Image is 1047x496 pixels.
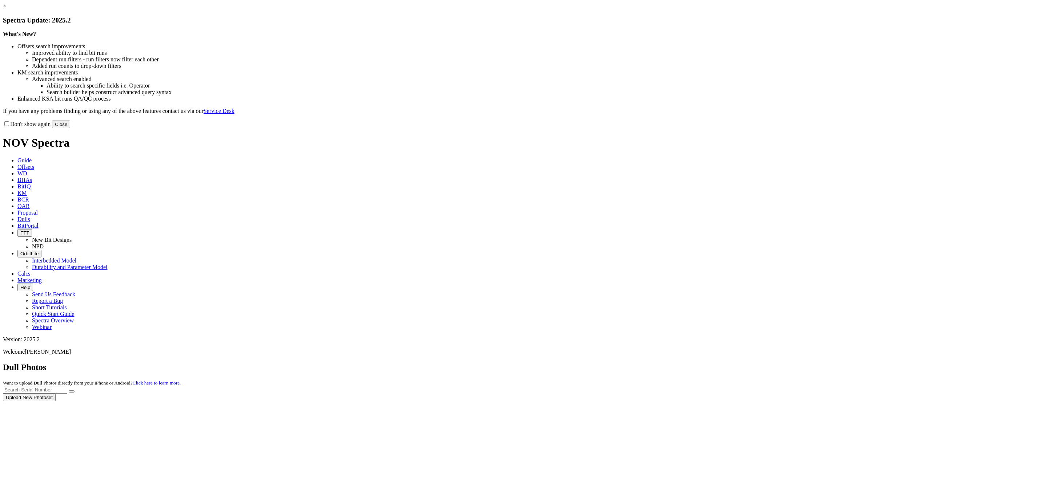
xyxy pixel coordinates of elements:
span: KM [17,190,27,196]
span: BCR [17,196,29,203]
li: Dependent run filters - run filters now filter each other [32,56,1044,63]
span: Calcs [17,271,31,277]
span: [PERSON_NAME] [25,349,71,355]
li: Enhanced KSA bit runs QA/QC process [17,95,1044,102]
li: KM search improvements [17,69,1044,76]
span: Proposal [17,210,38,216]
li: Ability to search specific fields i.e. Operator [47,82,1044,89]
li: Improved ability to find bit runs [32,50,1044,56]
span: BHAs [17,177,32,183]
h2: Dull Photos [3,362,1044,372]
span: OAR [17,203,30,209]
input: Don't show again [4,121,9,126]
a: Click here to learn more. [133,380,181,386]
span: WD [17,170,27,176]
button: Close [52,121,70,128]
a: Service Desk [204,108,234,114]
a: Report a Bug [32,298,63,304]
a: Durability and Parameter Model [32,264,108,270]
span: Marketing [17,277,42,283]
div: Version: 2025.2 [3,336,1044,343]
a: × [3,3,6,9]
li: Search builder helps construct advanced query syntax [47,89,1044,95]
a: Webinar [32,324,52,330]
span: Help [20,285,30,290]
p: Welcome [3,349,1044,355]
li: Advanced search enabled [32,76,1044,82]
input: Search Serial Number [3,386,67,394]
span: BitIQ [17,183,31,190]
span: FTT [20,230,29,236]
a: Interbedded Model [32,257,76,264]
li: Offsets search improvements [17,43,1044,50]
a: Quick Start Guide [32,311,74,317]
a: Send Us Feedback [32,291,75,297]
span: Offsets [17,164,34,170]
a: New Bit Designs [32,237,72,243]
span: Dulls [17,216,30,222]
button: Upload New Photoset [3,394,56,401]
a: NPD [32,243,44,249]
li: Added run counts to drop-down filters [32,63,1044,69]
strong: What's New? [3,31,36,37]
span: OrbitLite [20,251,39,256]
small: Want to upload Dull Photos directly from your iPhone or Android? [3,380,181,386]
a: Spectra Overview [32,317,74,324]
span: Guide [17,157,32,163]
h1: NOV Spectra [3,136,1044,150]
h3: Spectra Update: 2025.2 [3,16,1044,24]
a: Short Tutorials [32,304,67,310]
span: BitPortal [17,223,39,229]
label: Don't show again [3,121,51,127]
p: If you have any problems finding or using any of the above features contact us via our [3,108,1044,114]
